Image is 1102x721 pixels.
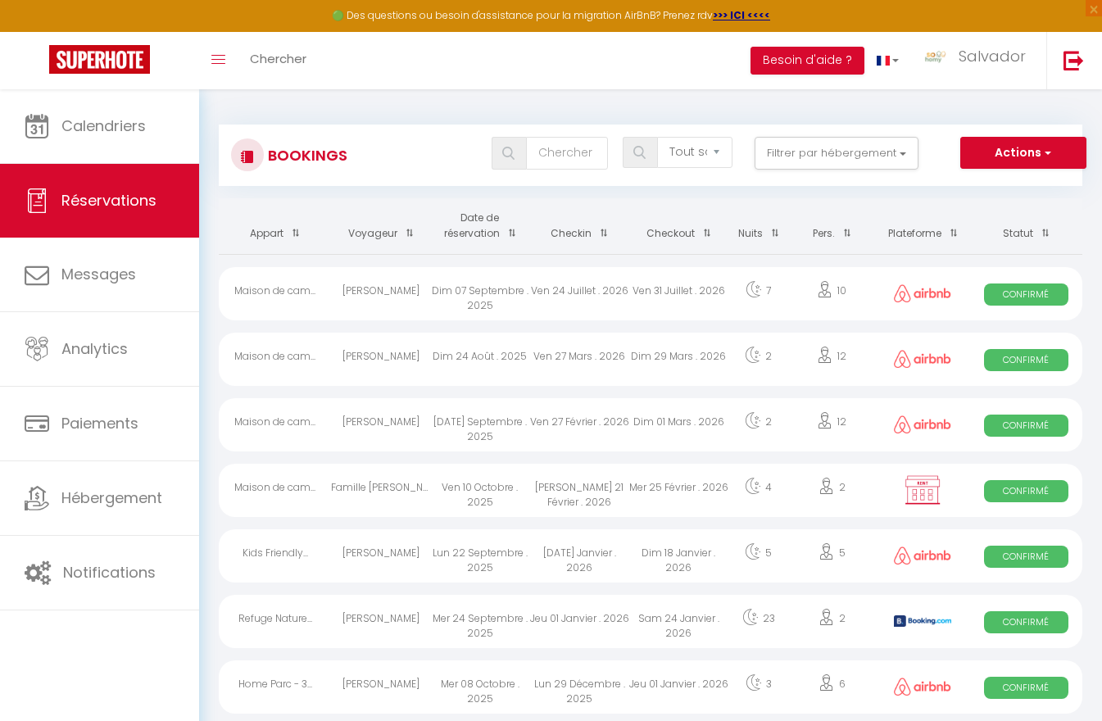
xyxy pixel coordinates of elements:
button: Besoin d'aide ? [751,47,864,75]
span: Hébergement [61,487,162,508]
a: Chercher [238,32,319,89]
th: Sort by guest [331,198,430,254]
th: Sort by checkout [629,198,728,254]
th: Sort by checkin [529,198,628,254]
span: Chercher [250,50,306,67]
th: Sort by booking date [430,198,529,254]
span: Analytics [61,338,128,359]
th: Sort by rentals [219,198,331,254]
button: Actions [960,137,1086,170]
button: Filtrer par hébergement [755,137,918,170]
a: >>> ICI <<<< [713,8,770,22]
a: ... Salvador [911,32,1046,89]
span: Salvador [959,46,1026,66]
th: Sort by nights [728,198,789,254]
h3: Bookings [264,137,347,174]
img: logout [1063,50,1084,70]
th: Sort by channel [875,198,970,254]
th: Sort by people [789,198,875,254]
img: ... [923,49,948,65]
span: Messages [61,264,136,284]
span: Notifications [63,562,156,583]
span: Calendriers [61,116,146,136]
img: Super Booking [49,45,150,74]
span: Réservations [61,190,156,211]
th: Sort by status [970,198,1082,254]
input: Chercher [526,137,608,170]
span: Paiements [61,413,138,433]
